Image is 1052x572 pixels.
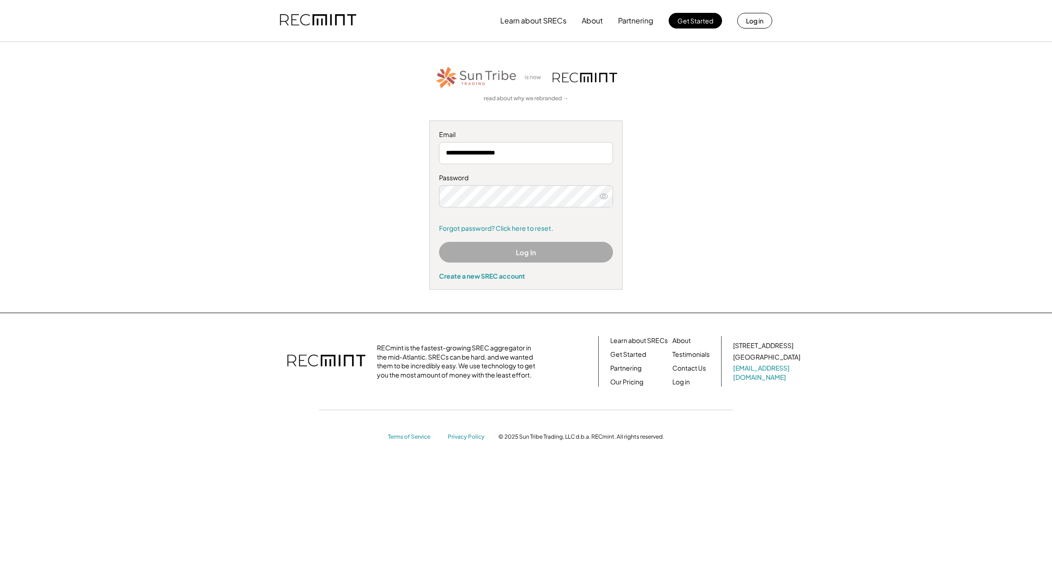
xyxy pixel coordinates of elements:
button: About [582,11,603,30]
a: Privacy Policy [448,433,489,441]
a: Terms of Service [388,433,439,441]
a: Forgot password? Click here to reset. [439,224,613,233]
button: Learn about SRECs [500,11,566,30]
a: Testimonials [672,350,710,359]
div: Create a new SREC account [439,272,613,280]
a: Log in [672,378,690,387]
div: Password [439,173,613,183]
a: Contact Us [672,364,706,373]
a: Get Started [610,350,646,359]
a: read about why we rebranded → [484,95,568,103]
a: Partnering [610,364,642,373]
a: Learn about SRECs [610,336,668,345]
div: [STREET_ADDRESS] [733,341,793,350]
button: Log In [439,242,613,263]
div: RECmint is the fastest-growing SREC aggregator in the mid-Atlantic. SRECs can be hard, and we wan... [377,343,540,379]
img: STT_Horizontal_Logo%2B-%2BColor.png [435,65,518,90]
div: is now [522,74,548,81]
div: © 2025 Sun Tribe Trading, LLC d.b.a. RECmint. All rights reserved. [498,433,664,440]
div: Email [439,130,613,139]
img: recmint-logotype%403x.png [287,345,365,378]
a: About [672,336,691,345]
img: recmint-logotype%403x.png [280,5,356,36]
button: Get Started [669,13,722,29]
button: Partnering [618,11,653,30]
a: Our Pricing [610,378,643,387]
div: [GEOGRAPHIC_DATA] [733,353,800,362]
a: [EMAIL_ADDRESS][DOMAIN_NAME] [733,364,802,382]
img: recmint-logotype%403x.png [553,73,617,82]
button: Log in [737,13,772,29]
